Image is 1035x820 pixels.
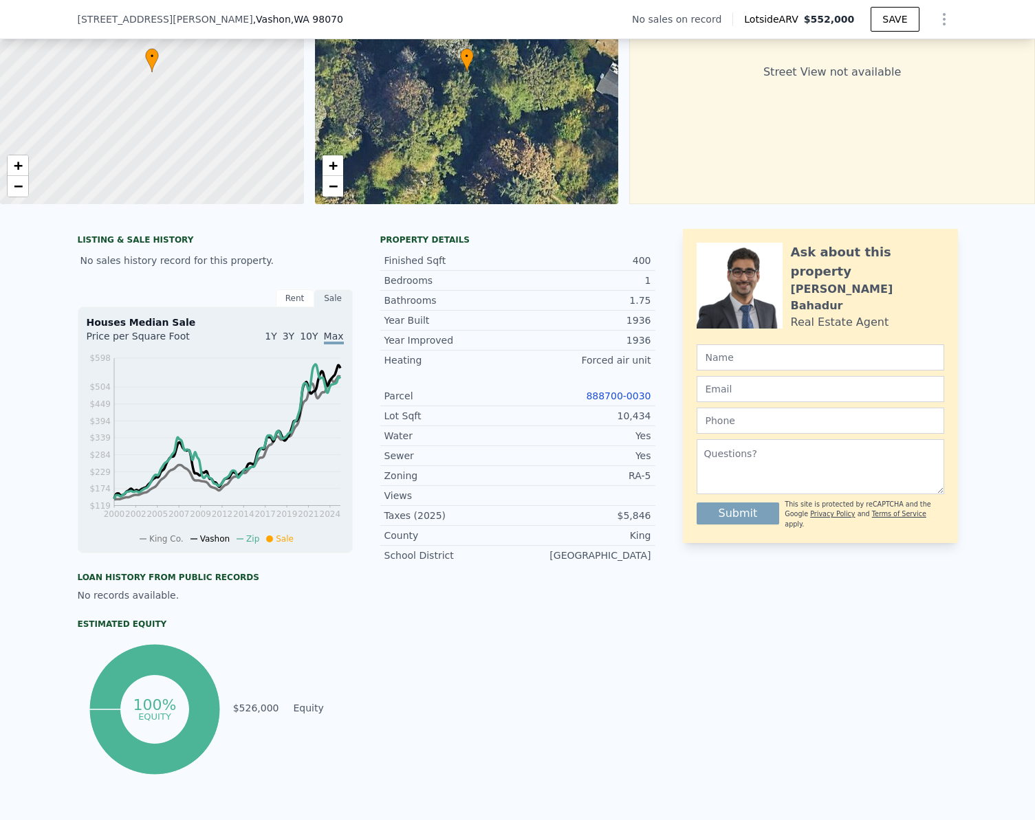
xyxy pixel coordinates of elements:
a: Zoom in [8,155,28,176]
span: , WA 98070 [291,14,343,25]
tspan: 2024 [319,509,340,519]
span: Lotside ARV [744,12,803,26]
span: Max [324,331,344,344]
tspan: 2002 [125,509,146,519]
div: King [518,529,651,542]
tspan: $229 [89,467,111,477]
tspan: $284 [89,450,111,460]
div: 1936 [518,313,651,327]
tspan: 2021 [298,509,319,519]
span: Zip [246,534,259,544]
div: [GEOGRAPHIC_DATA] [518,548,651,562]
div: No sales on record [632,12,732,26]
div: Views [384,489,518,502]
tspan: $598 [89,353,111,363]
div: Loan history from public records [78,572,353,583]
div: No sales history record for this property. [78,248,353,273]
span: − [328,177,337,195]
a: Zoom out [8,176,28,197]
div: [PERSON_NAME] Bahadur [791,281,944,314]
div: Finished Sqft [384,254,518,267]
tspan: 2009 [190,509,211,519]
span: • [145,50,159,63]
td: $526,000 [232,700,280,716]
div: 10,434 [518,409,651,423]
tspan: 2005 [146,509,168,519]
div: No records available. [78,588,353,602]
div: Parcel [384,389,518,403]
div: This site is protected by reCAPTCHA and the Google and apply. [785,500,944,529]
input: Email [697,376,944,402]
div: Houses Median Sale [87,315,344,329]
div: Forced air unit [518,353,651,367]
div: Price per Square Foot [87,329,215,351]
a: Zoom out [323,176,343,197]
div: Yes [518,429,651,443]
div: Real Estate Agent [791,314,889,331]
span: [STREET_ADDRESS][PERSON_NAME] [78,12,253,26]
tspan: $449 [89,399,111,409]
button: Show Options [930,5,958,33]
tspan: 2019 [276,509,297,519]
tspan: $119 [89,501,111,511]
tspan: 2017 [254,509,276,519]
span: $552,000 [804,14,855,25]
div: Yes [518,449,651,463]
div: RA-5 [518,469,651,483]
div: Property details [380,234,655,245]
div: Year Improved [384,333,518,347]
div: • [460,48,474,72]
span: + [328,157,337,174]
div: 1936 [518,333,651,347]
a: Privacy Policy [810,510,855,518]
div: Bathrooms [384,293,518,307]
div: Taxes (2025) [384,509,518,522]
tspan: 2007 [168,509,189,519]
div: Sale [314,289,353,307]
div: Heating [384,353,518,367]
tspan: $339 [89,433,111,443]
div: Bedrooms [384,274,518,287]
span: • [460,50,474,63]
div: Estimated Equity [78,619,353,630]
div: Water [384,429,518,443]
div: 400 [518,254,651,267]
span: 3Y [283,331,294,342]
div: Lot Sqft [384,409,518,423]
div: LISTING & SALE HISTORY [78,234,353,248]
tspan: equity [138,711,171,721]
span: King Co. [149,534,184,544]
div: Sewer [384,449,518,463]
span: 10Y [300,331,318,342]
tspan: $174 [89,484,111,494]
a: 888700-0030 [586,390,651,401]
div: School District [384,548,518,562]
div: County [384,529,518,542]
a: Terms of Service [872,510,926,518]
div: Year Built [384,313,518,327]
span: , Vashon [253,12,343,26]
div: Zoning [384,469,518,483]
tspan: 2000 [103,509,124,519]
tspan: 2014 [233,509,254,519]
tspan: $394 [89,417,111,426]
span: Vashon [200,534,230,544]
span: − [14,177,23,195]
span: 1Y [265,331,276,342]
div: 1 [518,274,651,287]
input: Phone [697,408,944,434]
div: Rent [276,289,314,307]
input: Name [697,344,944,370]
tspan: $504 [89,382,111,392]
td: Equity [291,700,353,716]
a: Zoom in [323,155,343,176]
span: Sale [276,534,294,544]
button: Submit [697,502,780,524]
span: + [14,157,23,174]
div: 1.75 [518,293,651,307]
button: SAVE [871,7,919,32]
div: • [145,48,159,72]
tspan: 2012 [211,509,232,519]
div: Ask about this property [791,243,944,281]
div: $5,846 [518,509,651,522]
